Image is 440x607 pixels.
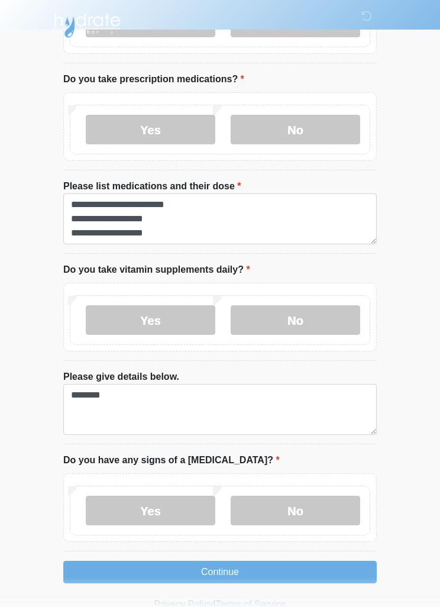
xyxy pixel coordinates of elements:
label: Do you take vitamin supplements daily? [63,263,250,277]
label: Do you take prescription medications? [63,72,244,86]
label: Please list medications and their dose [63,179,241,193]
label: No [231,305,360,335]
label: Yes [86,496,215,525]
label: Do you have any signs of a [MEDICAL_DATA]? [63,453,280,467]
button: Continue [63,561,377,583]
label: Yes [86,305,215,335]
label: Please give details below. [63,370,179,384]
label: No [231,496,360,525]
label: No [231,115,360,144]
img: Hydrate IV Bar - Chandler Logo [51,9,122,38]
label: Yes [86,115,215,144]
